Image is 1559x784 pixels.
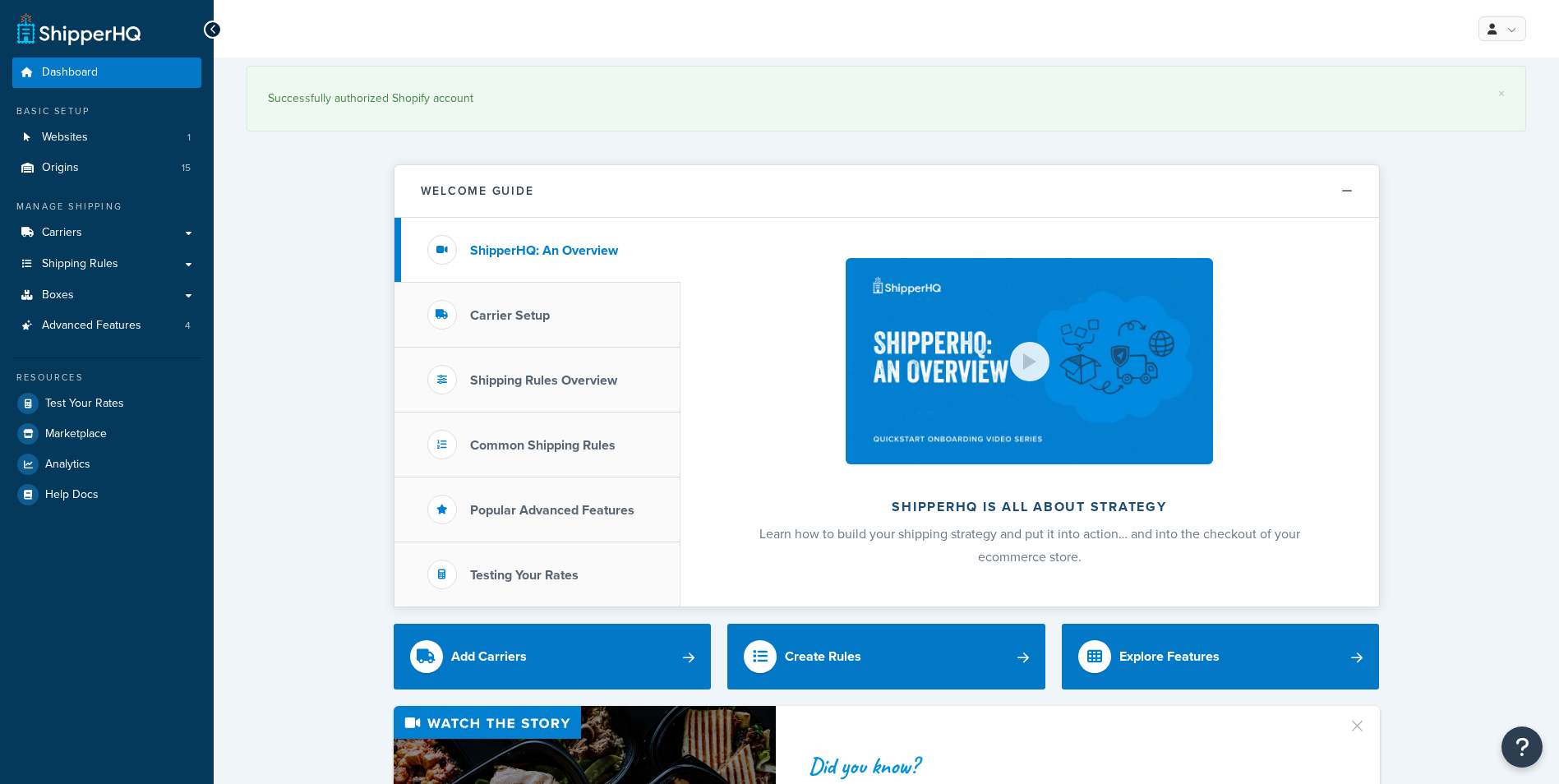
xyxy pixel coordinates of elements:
[187,131,191,145] span: 1
[759,524,1300,566] span: Learn how to build your shipping strategy and put it into action… and into the checkout of your e...
[42,66,98,80] span: Dashboard
[12,218,201,248] a: Carriers
[12,419,201,449] a: Marketplace
[12,104,201,118] div: Basic Setup
[394,165,1379,218] button: Welcome Guide
[12,371,201,385] div: Resources
[268,87,1505,110] div: Successfully authorized Shopify account
[785,645,861,668] div: Create Rules
[1498,87,1505,100] a: ×
[45,488,99,502] span: Help Docs
[12,58,201,88] a: Dashboard
[12,153,201,183] li: Origins
[470,503,634,518] h3: Popular Advanced Features
[809,754,1328,777] div: Did you know?
[42,319,141,333] span: Advanced Features
[12,153,201,183] a: Origins15
[470,243,618,258] h3: ShipperHQ: An Overview
[1501,726,1543,768] button: Open Resource Center
[182,161,191,175] span: 15
[12,200,201,214] div: Manage Shipping
[12,311,201,341] a: Advanced Features4
[42,131,88,145] span: Websites
[12,480,201,510] a: Help Docs
[12,280,201,311] a: Boxes
[42,288,74,302] span: Boxes
[42,257,118,271] span: Shipping Rules
[45,427,107,441] span: Marketplace
[470,438,616,453] h3: Common Shipping Rules
[470,568,579,583] h3: Testing Your Rates
[394,624,712,689] a: Add Carriers
[12,122,201,153] a: Websites1
[45,458,90,472] span: Analytics
[1119,645,1220,668] div: Explore Features
[185,319,191,333] span: 4
[846,258,1212,464] img: ShipperHQ is all about strategy
[12,311,201,341] li: Advanced Features
[12,450,201,479] a: Analytics
[470,308,550,323] h3: Carrier Setup
[42,226,82,240] span: Carriers
[1062,624,1380,689] a: Explore Features
[421,185,534,197] h2: Welcome Guide
[45,397,124,411] span: Test Your Rates
[727,624,1045,689] a: Create Rules
[12,249,201,279] a: Shipping Rules
[724,500,1335,514] h2: ShipperHQ is all about strategy
[42,161,79,175] span: Origins
[451,645,527,668] div: Add Carriers
[470,373,617,388] h3: Shipping Rules Overview
[12,122,201,153] li: Websites
[12,389,201,418] a: Test Your Rates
